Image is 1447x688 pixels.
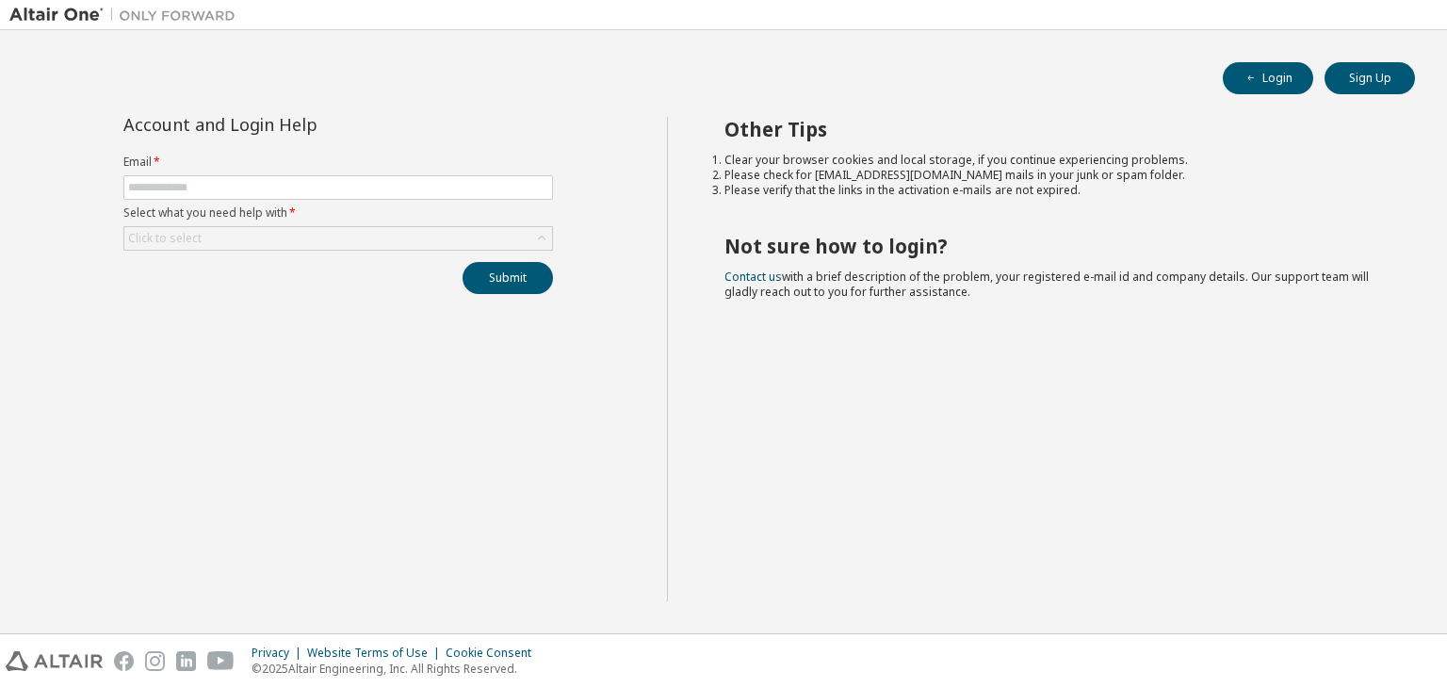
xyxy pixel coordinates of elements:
img: youtube.svg [207,651,235,671]
li: Please check for [EMAIL_ADDRESS][DOMAIN_NAME] mails in your junk or spam folder. [724,168,1382,183]
li: Please verify that the links in the activation e-mails are not expired. [724,183,1382,198]
button: Login [1223,62,1313,94]
img: altair_logo.svg [6,651,103,671]
a: Contact us [724,269,782,285]
p: © 2025 Altair Engineering, Inc. All Rights Reserved. [252,661,543,677]
label: Email [123,155,553,170]
label: Select what you need help with [123,205,553,221]
img: facebook.svg [114,651,134,671]
li: Clear your browser cookies and local storage, if you continue experiencing problems. [724,153,1382,168]
div: Website Terms of Use [307,646,446,661]
div: Cookie Consent [446,646,543,661]
div: Click to select [128,231,202,246]
button: Submit [463,262,553,294]
span: with a brief description of the problem, your registered e-mail id and company details. Our suppo... [724,269,1369,300]
h2: Other Tips [724,117,1382,141]
img: Altair One [9,6,245,25]
div: Privacy [252,646,307,661]
div: Click to select [124,227,552,250]
button: Sign Up [1325,62,1415,94]
h2: Not sure how to login? [724,234,1382,258]
img: instagram.svg [145,651,165,671]
img: linkedin.svg [176,651,196,671]
div: Account and Login Help [123,117,467,132]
